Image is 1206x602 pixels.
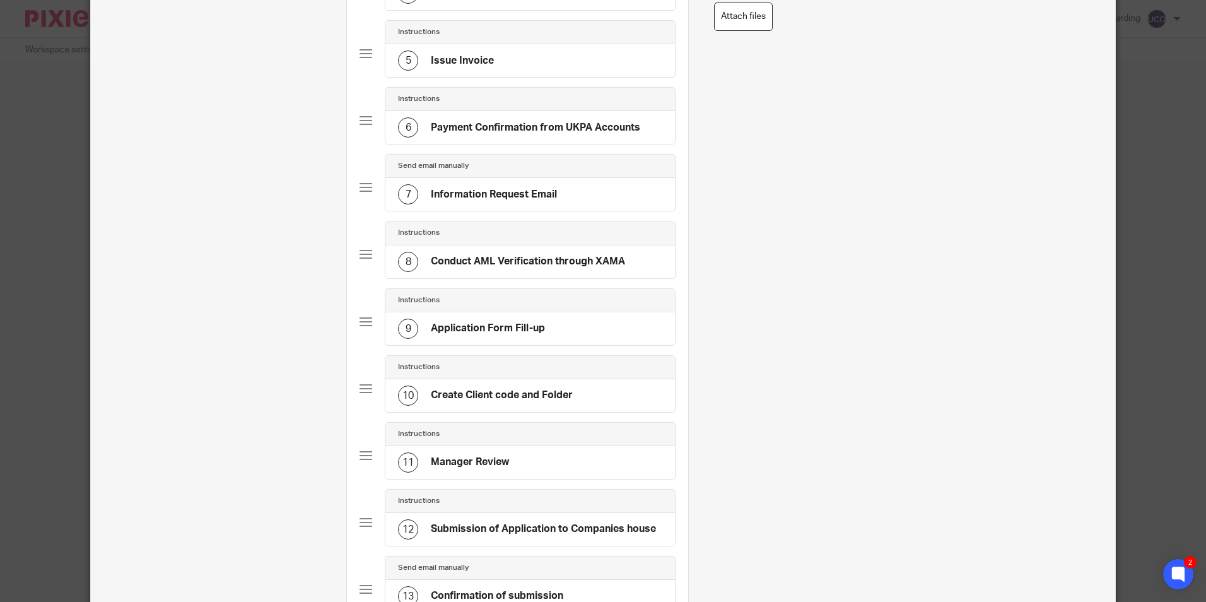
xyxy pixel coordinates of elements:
[398,50,418,71] div: 5
[398,452,418,473] div: 11
[431,121,640,134] h4: Payment Confirmation from UKPA Accounts
[398,386,418,406] div: 10
[714,3,773,31] label: Attach files
[398,117,418,138] div: 6
[431,456,509,469] h4: Manager Review
[1184,556,1197,569] div: 2
[398,27,440,37] h4: Instructions
[431,322,545,335] h4: Application Form Fill-up
[431,522,656,536] h4: Submission of Application to Companies house
[398,94,440,104] h4: Instructions
[431,188,557,201] h4: Information Request Email
[398,295,440,305] h4: Instructions
[398,228,440,238] h4: Instructions
[398,429,440,439] h4: Instructions
[431,389,573,402] h4: Create Client code and Folder
[398,519,418,540] div: 12
[398,184,418,204] div: 7
[398,319,418,339] div: 9
[431,255,625,268] h4: Conduct AML Verification through XAMA
[398,252,418,272] div: 8
[398,496,440,506] h4: Instructions
[398,563,469,573] h4: Send email manually
[398,362,440,372] h4: Instructions
[398,161,469,171] h4: Send email manually
[431,54,494,68] h4: Issue Invoice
